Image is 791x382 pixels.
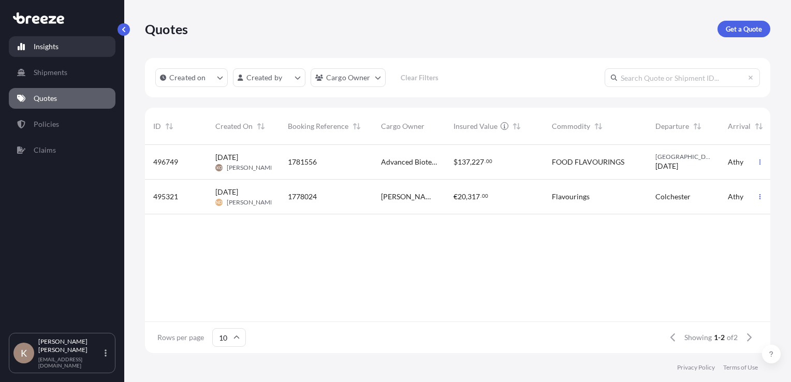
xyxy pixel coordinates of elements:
[467,193,480,200] span: 317
[691,120,704,133] button: Sort
[728,192,743,202] span: Athy
[684,332,712,343] span: Showing
[458,158,470,166] span: 137
[34,119,59,129] p: Policies
[381,192,437,202] span: [PERSON_NAME] Distribution UK limited
[552,121,590,131] span: Commodity
[153,192,178,202] span: 495321
[34,93,57,104] p: Quotes
[246,72,283,83] p: Created by
[326,72,371,83] p: Cargo Owner
[482,194,488,198] span: 00
[163,120,175,133] button: Sort
[9,88,115,109] a: Quotes
[9,62,115,83] a: Shipments
[288,192,317,202] span: 1778024
[215,121,253,131] span: Created On
[153,157,178,167] span: 496749
[552,157,624,167] span: FOOD FLAVOURINGS
[255,120,267,133] button: Sort
[233,68,305,87] button: createdBy Filter options
[453,121,497,131] span: Insured Value
[458,193,466,200] span: 20
[215,152,238,163] span: [DATE]
[381,157,437,167] span: Advanced Biotech Europe GmbH
[717,21,770,37] a: Get a Quote
[288,157,317,167] span: 1781556
[157,332,204,343] span: Rows per page
[466,193,467,200] span: ,
[486,159,492,163] span: 00
[153,121,161,131] span: ID
[227,198,276,207] span: [PERSON_NAME]
[288,121,348,131] span: Booking Reference
[592,120,605,133] button: Sort
[9,140,115,160] a: Claims
[21,348,27,358] span: K
[391,69,449,86] button: Clear Filters
[216,197,222,208] span: ND
[381,121,424,131] span: Cargo Owner
[155,68,228,87] button: createdOn Filter options
[215,187,238,197] span: [DATE]
[453,158,458,166] span: $
[728,121,751,131] span: Arrival
[485,159,486,163] span: .
[726,24,762,34] p: Get a Quote
[655,161,678,171] span: [DATE]
[480,194,481,198] span: .
[605,68,760,87] input: Search Quote or Shipment ID...
[727,332,738,343] span: of 2
[677,363,715,372] a: Privacy Policy
[34,145,56,155] p: Claims
[216,163,222,173] span: KO
[655,121,689,131] span: Departure
[145,21,188,37] p: Quotes
[350,120,363,133] button: Sort
[34,67,67,78] p: Shipments
[9,36,115,57] a: Insights
[728,157,743,167] span: Athy
[453,193,458,200] span: €
[38,337,102,354] p: [PERSON_NAME] [PERSON_NAME]
[510,120,523,133] button: Sort
[401,72,438,83] p: Clear Filters
[552,192,590,202] span: Flavourings
[38,356,102,369] p: [EMAIL_ADDRESS][DOMAIN_NAME]
[655,192,691,202] span: Colchester
[655,153,711,161] span: [GEOGRAPHIC_DATA]
[169,72,206,83] p: Created on
[723,363,758,372] a: Terms of Use
[470,158,472,166] span: ,
[714,332,725,343] span: 1-2
[34,41,58,52] p: Insights
[753,120,765,133] button: Sort
[9,114,115,135] a: Policies
[227,164,276,172] span: [PERSON_NAME]
[311,68,386,87] button: cargoOwner Filter options
[472,158,484,166] span: 227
